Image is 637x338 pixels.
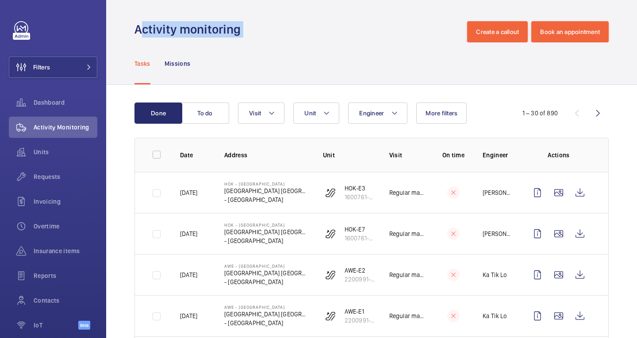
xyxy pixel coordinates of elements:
[345,307,375,316] p: AWE-E1
[165,59,191,68] p: Missions
[359,110,384,117] span: Engineer
[483,151,513,160] p: Engineer
[293,103,339,124] button: Unit
[483,270,507,279] p: Ka Tik Lo
[224,319,309,327] p: - [GEOGRAPHIC_DATA]
[345,193,375,201] p: 1600761-020
[345,316,375,325] p: 2200991-001
[224,151,309,160] p: Address
[249,110,261,117] span: Visit
[348,103,407,124] button: Engineer
[224,263,309,269] p: AWE - [GEOGRAPHIC_DATA]
[224,195,309,204] p: - [GEOGRAPHIC_DATA]
[345,225,375,234] p: HOK-E7
[323,151,375,160] p: Unit
[34,247,97,255] span: Insurance items
[224,304,309,310] p: AWE - [GEOGRAPHIC_DATA]
[467,21,528,42] button: Create a callout
[134,21,246,38] h1: Activity monitoring
[180,229,197,238] p: [DATE]
[325,187,336,198] img: escalator.svg
[180,311,197,320] p: [DATE]
[224,181,309,186] p: HOK - [GEOGRAPHIC_DATA]
[34,271,97,280] span: Reports
[389,270,424,279] p: Regular maintenance
[224,269,309,277] p: [GEOGRAPHIC_DATA] [GEOGRAPHIC_DATA]
[9,57,97,78] button: Filters
[224,236,309,245] p: - [GEOGRAPHIC_DATA]
[238,103,284,124] button: Visit
[325,228,336,239] img: escalator.svg
[345,275,375,284] p: 2200991-002
[33,63,50,72] span: Filters
[34,148,97,156] span: Units
[134,103,182,124] button: Done
[438,151,468,160] p: On time
[78,321,90,330] span: Beta
[345,184,375,193] p: HOK-E3
[483,311,507,320] p: Ka Tik Lo
[34,98,97,107] span: Dashboard
[34,321,78,330] span: IoT
[180,188,197,197] p: [DATE]
[224,186,309,195] p: [GEOGRAPHIC_DATA] [GEOGRAPHIC_DATA]
[34,197,97,206] span: Invoicing
[325,311,336,321] img: escalator.svg
[181,103,229,124] button: To do
[34,222,97,231] span: Overtime
[224,310,309,319] p: [GEOGRAPHIC_DATA] [GEOGRAPHIC_DATA]
[34,296,97,305] span: Contacts
[224,277,309,286] p: - [GEOGRAPHIC_DATA]
[483,229,513,238] p: [PERSON_NAME]
[134,59,150,68] p: Tasks
[483,188,513,197] p: [PERSON_NAME]
[34,123,97,132] span: Activity Monitoring
[426,110,457,117] span: More filters
[527,151,591,160] p: Actions
[304,110,316,117] span: Unit
[389,229,424,238] p: Regular maintenance
[180,270,197,279] p: [DATE]
[389,311,424,320] p: Regular maintenance
[224,222,309,228] p: HOK - [GEOGRAPHIC_DATA]
[389,188,424,197] p: Regular maintenance
[531,21,609,42] button: Book an appointment
[34,172,97,181] span: Requests
[345,234,375,243] p: 1600761-013
[416,103,467,124] button: More filters
[224,228,309,236] p: [GEOGRAPHIC_DATA] [GEOGRAPHIC_DATA]
[180,151,210,160] p: Date
[389,151,424,160] p: Visit
[522,109,558,118] div: 1 – 30 of 890
[325,270,336,280] img: escalator.svg
[345,266,375,275] p: AWE-E2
